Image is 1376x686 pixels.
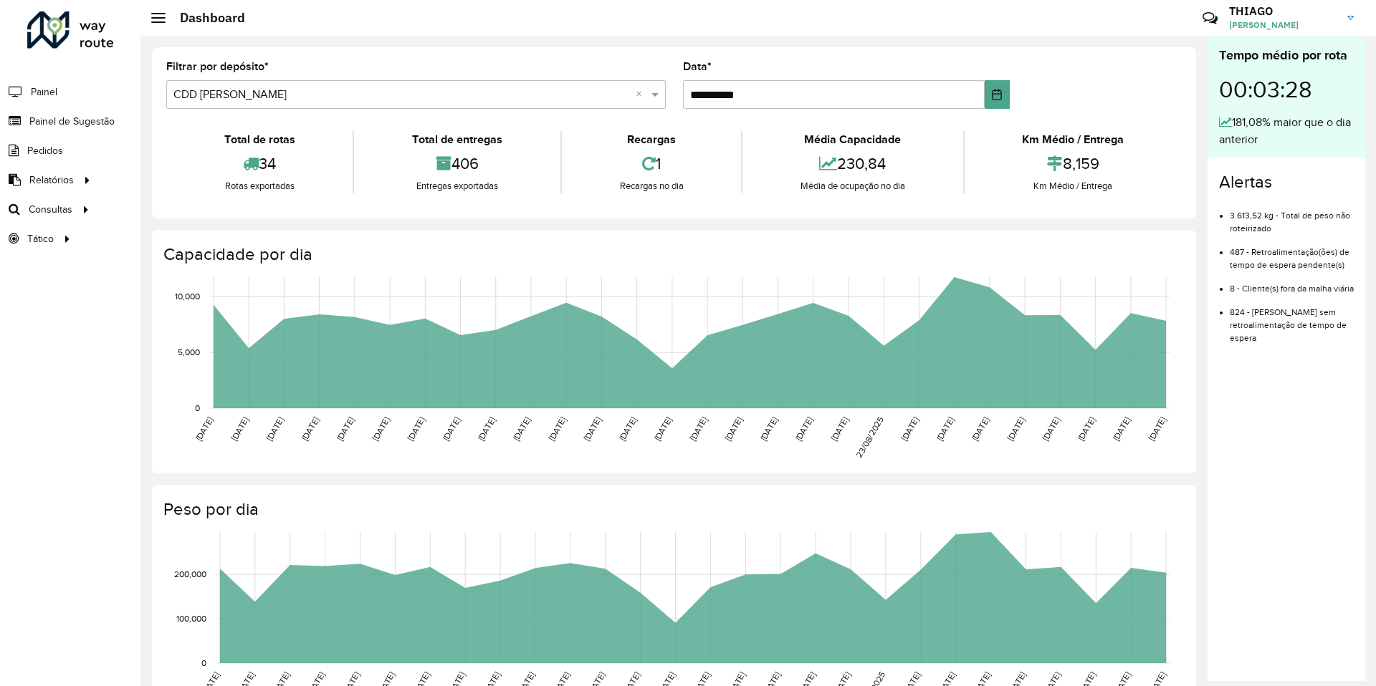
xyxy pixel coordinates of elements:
[565,179,737,193] div: Recargas no dia
[828,415,849,443] text: [DATE]
[968,131,1178,148] div: Km Médio / Entrega
[29,114,115,129] span: Painel de Sugestão
[174,569,206,579] text: 200,000
[1195,3,1225,34] a: Contato Rápido
[746,148,959,179] div: 230,84
[1219,114,1354,148] div: 181,08% maior que o dia anterior
[201,658,206,667] text: 0
[565,131,737,148] div: Recargas
[1219,46,1354,65] div: Tempo médio por rota
[195,403,200,412] text: 0
[1219,65,1354,114] div: 00:03:28
[170,179,349,193] div: Rotas exportadas
[582,415,603,443] text: [DATE]
[617,415,638,443] text: [DATE]
[441,415,462,443] text: [DATE]
[985,80,1010,109] button: Choose Date
[166,10,245,26] h2: Dashboard
[1229,4,1337,18] h3: THIAGO
[358,179,556,193] div: Entregas exportadas
[793,415,814,443] text: [DATE]
[746,179,959,193] div: Média de ocupação no dia
[1219,172,1354,193] h4: Alertas
[178,347,200,357] text: 5,000
[723,415,744,443] text: [DATE]
[688,415,709,443] text: [DATE]
[229,415,250,443] text: [DATE]
[176,614,206,623] text: 100,000
[29,202,72,217] span: Consultas
[300,415,320,443] text: [DATE]
[406,415,426,443] text: [DATE]
[1230,198,1354,235] li: 3.613,52 kg - Total de peso não roteirizado
[511,415,532,443] text: [DATE]
[166,58,269,75] label: Filtrar por depósito
[1229,19,1337,32] span: [PERSON_NAME]
[547,415,568,443] text: [DATE]
[476,415,497,443] text: [DATE]
[899,415,920,443] text: [DATE]
[968,148,1178,179] div: 8,159
[170,148,349,179] div: 34
[371,415,391,443] text: [DATE]
[1230,271,1354,295] li: 8 - Cliente(s) fora da malha viária
[163,244,1182,265] h4: Capacidade por dia
[358,131,556,148] div: Total de entregas
[652,415,673,443] text: [DATE]
[175,292,200,301] text: 10,000
[29,173,74,188] span: Relatórios
[970,415,990,443] text: [DATE]
[193,415,214,443] text: [DATE]
[565,148,737,179] div: 1
[746,131,959,148] div: Média Capacidade
[683,58,712,75] label: Data
[163,499,1182,520] h4: Peso por dia
[935,415,955,443] text: [DATE]
[758,415,779,443] text: [DATE]
[1041,415,1061,443] text: [DATE]
[1147,415,1167,443] text: [DATE]
[1076,415,1096,443] text: [DATE]
[1111,415,1132,443] text: [DATE]
[854,415,885,460] text: 23/08/2025
[27,143,63,158] span: Pedidos
[31,84,57,100] span: Painel
[1005,415,1026,443] text: [DATE]
[636,86,648,103] span: Clear all
[335,415,355,443] text: [DATE]
[358,148,556,179] div: 406
[1230,235,1354,271] li: 487 - Retroalimentação(ões) de tempo de espera pendente(s)
[1230,295,1354,344] li: 824 - [PERSON_NAME] sem retroalimentação de tempo de espera
[264,415,285,443] text: [DATE]
[968,179,1178,193] div: Km Médio / Entrega
[27,231,54,246] span: Tático
[170,131,349,148] div: Total de rotas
